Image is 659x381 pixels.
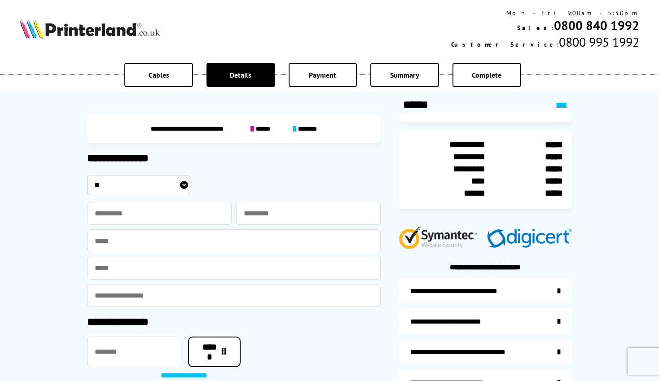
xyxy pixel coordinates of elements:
[230,70,251,79] span: Details
[472,70,501,79] span: Complete
[20,19,160,39] img: Printerland Logo
[399,278,572,303] a: additional-ink
[451,9,639,17] div: Mon - Fri 9:00am - 5:30pm
[517,24,554,32] span: Sales:
[399,339,572,364] a: additional-cables
[559,34,639,50] span: 0800 995 1992
[554,17,639,34] a: 0800 840 1992
[390,70,419,79] span: Summary
[451,40,559,48] span: Customer Service:
[309,70,336,79] span: Payment
[399,309,572,334] a: items-arrive
[149,70,169,79] span: Cables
